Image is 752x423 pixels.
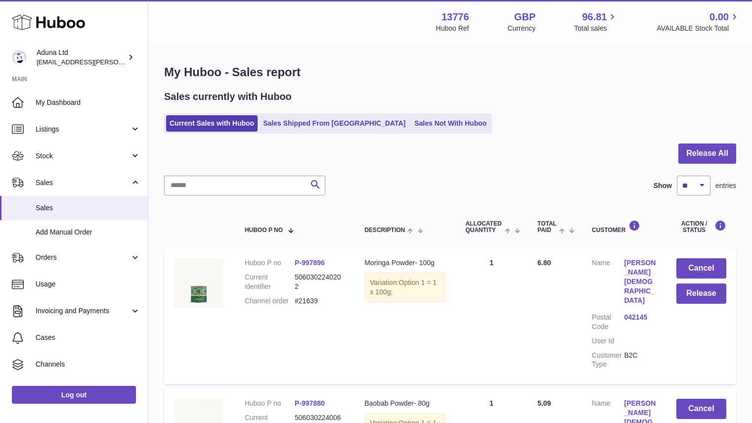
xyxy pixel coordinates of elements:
dt: Postal Code [592,313,624,331]
strong: 13776 [442,10,469,24]
a: P-997896 [295,259,325,267]
dd: #21639 [295,296,345,306]
span: Invoicing and Payments [36,306,130,316]
dt: Name [592,258,624,307]
dt: Huboo P no [245,258,295,268]
div: Action / Status [676,220,726,234]
div: Moringa Powder- 100g [364,258,445,268]
a: P-997880 [295,399,325,407]
span: AVAILABLE Stock Total [657,24,740,33]
button: Cancel [676,399,726,419]
div: Currency [508,24,536,33]
span: Usage [36,280,140,289]
h2: Sales currently with Huboo [164,90,292,103]
dd: 5060302240202 [295,273,345,291]
span: Huboo P no [245,227,283,234]
img: 137761723637174.jpg [174,258,223,308]
span: 5.09 [537,399,551,407]
dt: Customer Type [592,351,624,370]
span: My Dashboard [36,98,140,107]
td: 1 [455,248,528,384]
dd: B2C [624,351,656,370]
dt: User Id [592,336,624,346]
div: Aduna Ltd [37,48,126,67]
a: [PERSON_NAME][DEMOGRAPHIC_DATA] [624,258,656,305]
h1: My Huboo - Sales report [164,64,736,80]
dt: Huboo P no [245,399,295,408]
div: Customer [592,220,657,234]
a: Sales Shipped From [GEOGRAPHIC_DATA] [260,115,409,132]
button: Cancel [676,258,726,279]
button: Release All [678,143,736,164]
span: Total sales [574,24,618,33]
a: Log out [12,386,136,404]
strong: GBP [514,10,535,24]
span: 6.80 [537,259,551,267]
span: Channels [36,360,140,369]
button: Release [676,283,726,304]
a: Sales Not With Huboo [411,115,490,132]
span: 96.81 [582,10,607,24]
span: 0.00 [709,10,729,24]
span: entries [715,181,736,190]
span: Total paid [537,221,557,234]
span: Sales [36,178,130,188]
span: ALLOCATED Quantity [465,221,502,234]
dt: Channel order [245,296,295,306]
span: Orders [36,253,130,262]
dt: Current identifier [245,273,295,291]
a: 96.81 Total sales [574,10,618,33]
span: Sales [36,203,140,213]
span: Stock [36,151,130,161]
a: 0.00 AVAILABLE Stock Total [657,10,740,33]
img: deborahe.kamara@aduna.com [12,50,27,65]
a: 042145 [624,313,656,322]
div: Variation: [364,273,445,302]
label: Show [654,181,672,190]
div: Baobab Powder- 80g [364,399,445,408]
a: Current Sales with Huboo [166,115,258,132]
span: Description [364,227,405,234]
div: Huboo Ref [436,24,469,33]
span: Cases [36,333,140,342]
span: [EMAIL_ADDRESS][PERSON_NAME][PERSON_NAME][DOMAIN_NAME] [37,58,251,66]
span: Option 1 = 1 x 100g; [370,279,437,296]
span: Add Manual Order [36,228,140,237]
span: Listings [36,125,130,134]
